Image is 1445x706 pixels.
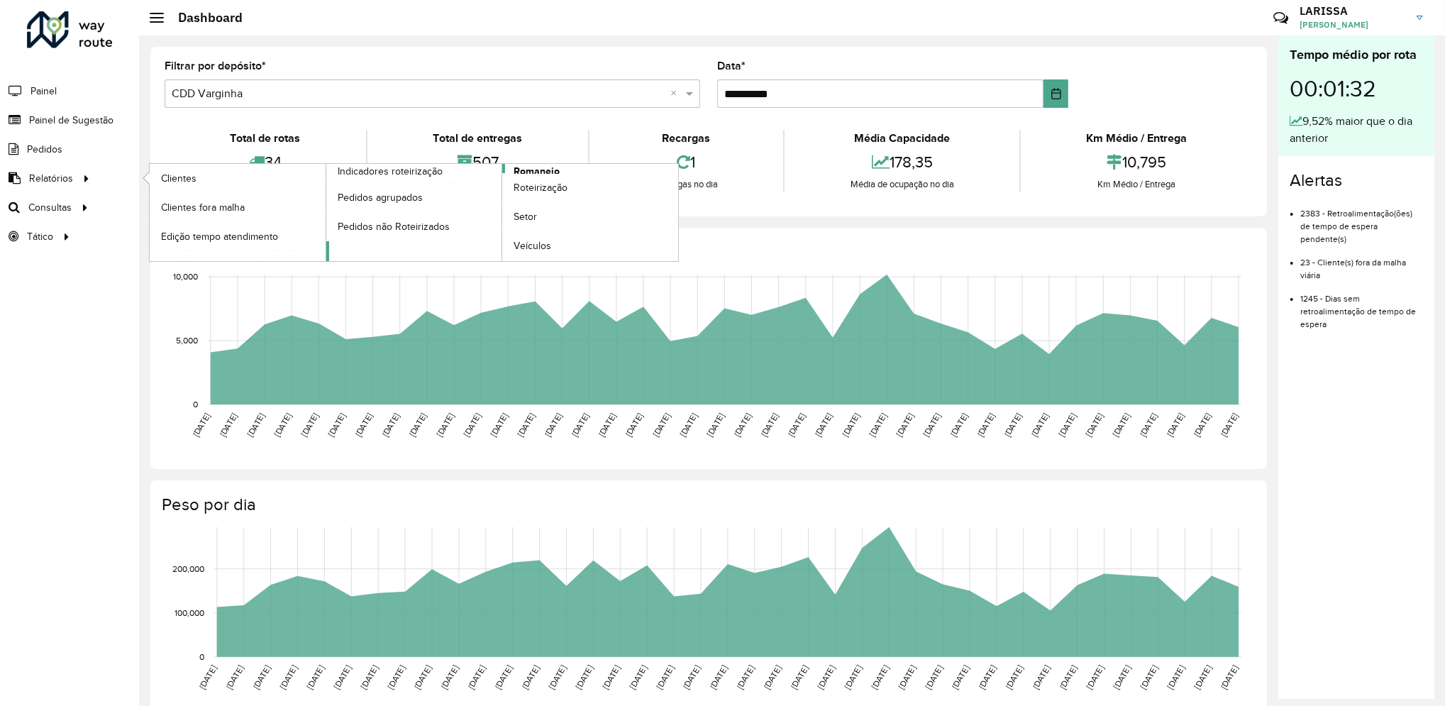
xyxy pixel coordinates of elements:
text: [DATE] [1192,412,1213,439]
text: [DATE] [1111,412,1131,439]
div: 178,35 [788,147,1016,177]
text: [DATE] [1085,664,1105,691]
button: Choose Date [1043,79,1068,108]
span: Pedidos agrupados [338,190,423,205]
text: [DATE] [762,664,782,691]
text: 10,000 [173,272,198,281]
span: Edição tempo atendimento [161,229,278,244]
text: [DATE] [197,664,218,691]
h4: Capacidade por dia [162,242,1253,263]
text: [DATE] [921,412,942,439]
text: [DATE] [489,412,509,439]
span: Painel [31,84,57,99]
span: Clientes [161,171,196,186]
text: [DATE] [655,664,675,691]
h3: LARISSA [1300,4,1406,18]
text: [DATE] [735,664,755,691]
text: [DATE] [1219,664,1240,691]
text: [DATE] [628,664,648,691]
span: Clientes fora malha [161,200,245,215]
text: [DATE] [547,664,568,691]
text: [DATE] [708,664,729,691]
text: [DATE] [413,664,433,691]
text: [DATE] [678,412,699,439]
div: Tempo médio por rota [1290,45,1423,65]
a: Contato Rápido [1266,3,1296,33]
h4: Peso por dia [162,495,1253,515]
div: 00:01:32 [1290,65,1423,113]
span: Roteirização [514,180,568,195]
text: [DATE] [841,412,861,439]
div: Recargas no dia [593,177,780,192]
text: [DATE] [814,412,834,439]
text: [DATE] [245,412,266,439]
text: [DATE] [332,664,353,691]
div: 10,795 [1024,147,1249,177]
text: [DATE] [624,412,645,439]
text: [DATE] [493,664,514,691]
text: [DATE] [1139,664,1159,691]
text: [DATE] [353,412,374,439]
a: Clientes fora malha [150,193,326,221]
h4: Alertas [1290,170,1423,191]
text: [DATE] [278,664,299,691]
text: [DATE] [218,412,238,439]
text: [DATE] [466,664,487,691]
text: [DATE] [948,412,969,439]
div: 1 [593,147,780,177]
text: [DATE] [407,412,428,439]
h2: Dashboard [164,10,243,26]
a: Veículos [502,232,678,260]
span: Relatórios [29,171,73,186]
div: Total de rotas [168,130,362,147]
span: Pedidos não Roteirizados [338,219,450,234]
text: [DATE] [1219,412,1240,439]
text: [DATE] [897,664,917,691]
text: [DATE] [1192,664,1213,691]
span: Romaneio [514,164,560,179]
text: [DATE] [574,664,594,691]
text: [DATE] [924,664,944,691]
text: [DATE] [601,664,621,691]
text: [DATE] [1031,664,1051,691]
a: Pedidos agrupados [326,183,502,211]
text: [DATE] [1112,664,1132,691]
div: Km Médio / Entrega [1024,177,1249,192]
a: Roteirização [502,174,678,202]
text: [DATE] [1030,412,1051,439]
span: Pedidos [27,142,62,157]
span: [PERSON_NAME] [1300,18,1406,31]
text: [DATE] [978,664,998,691]
div: Total de entregas [371,130,585,147]
text: [DATE] [543,412,563,439]
text: 100,000 [175,608,204,617]
text: [DATE] [272,412,293,439]
text: [DATE] [326,412,347,439]
text: [DATE] [299,412,320,439]
a: Indicadores roteirização [150,164,502,261]
text: [DATE] [1003,412,1024,439]
text: 0 [193,399,198,409]
div: Km Médio / Entrega [1024,130,1249,147]
text: [DATE] [789,664,809,691]
text: 0 [199,652,204,661]
text: [DATE] [597,412,617,439]
span: Consultas [28,200,72,215]
span: Clear all [670,85,682,102]
text: [DATE] [1166,664,1186,691]
text: [DATE] [870,664,890,691]
text: [DATE] [843,664,863,691]
div: 34 [168,147,362,177]
text: [DATE] [386,664,406,691]
div: 9,52% maior que o dia anterior [1290,113,1423,147]
text: [DATE] [439,664,460,691]
li: 2383 - Retroalimentação(ões) de tempo de espera pendente(s) [1300,197,1423,246]
text: [DATE] [732,412,753,439]
text: 5,000 [176,336,198,345]
span: Painel de Sugestão [29,113,114,128]
text: [DATE] [651,412,672,439]
text: [DATE] [191,412,211,439]
text: [DATE] [359,664,380,691]
span: Indicadores roteirização [338,164,443,179]
a: Pedidos não Roteirizados [326,212,502,241]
